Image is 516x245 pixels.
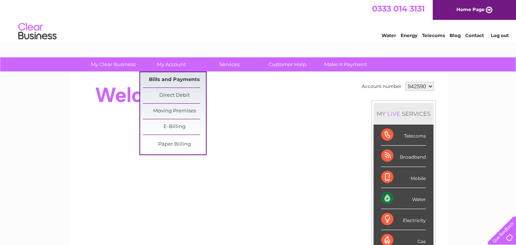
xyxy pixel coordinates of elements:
div: Broadband [381,146,426,167]
a: Telecoms [422,32,445,38]
a: Paper Billing [143,137,206,152]
a: Direct Debit [143,88,206,103]
div: Electricity [381,209,426,230]
img: logo.png [18,20,57,43]
div: MY SERVICES [374,103,434,125]
a: Services [198,57,261,71]
a: Make A Payment [314,57,377,71]
a: Contact [465,32,484,38]
a: Blog [450,32,461,38]
a: Water [382,32,396,38]
div: LIVE [386,110,402,117]
td: Account number [360,80,403,93]
a: Log out [491,32,509,38]
a: Customer Help [256,57,319,71]
a: Energy [401,32,417,38]
div: Telecoms [381,125,426,146]
div: Mobile [381,167,426,188]
a: My Clear Business [82,57,145,71]
a: E-Billing [143,119,206,135]
a: My Account [140,57,203,71]
div: Clear Business is a trading name of Verastar Limited (registered in [GEOGRAPHIC_DATA] No. 3667643... [78,4,439,37]
div: Water [381,188,426,209]
a: 0333 014 3131 [372,4,425,13]
a: Bills and Payments [143,72,206,88]
a: Moving Premises [143,104,206,119]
